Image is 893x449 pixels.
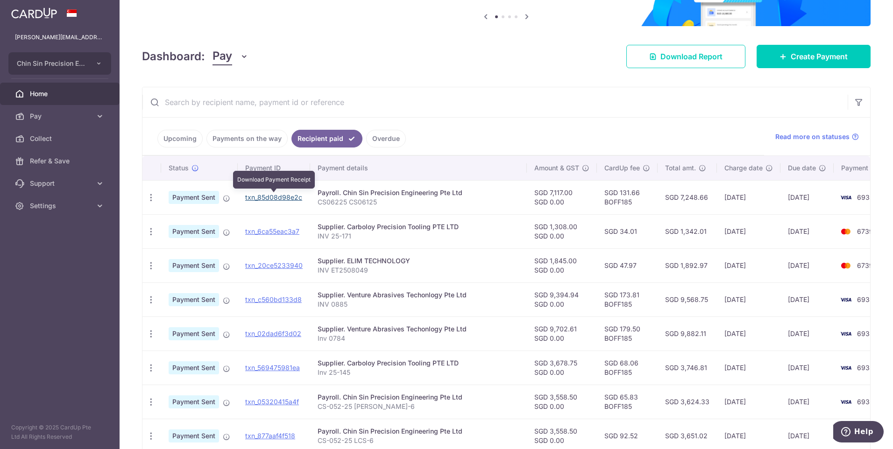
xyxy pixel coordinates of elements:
span: 6935 [857,364,873,372]
a: txn_c560bd133d8 [245,295,302,303]
td: SGD 7,248.66 [658,180,717,214]
span: Pay [213,48,232,65]
span: Total amt. [665,163,696,173]
td: SGD 34.01 [597,214,658,248]
td: SGD 3,558.50 SGD 0.00 [527,385,597,419]
td: SGD 1,342.01 [658,214,717,248]
img: Bank Card [836,192,855,203]
span: Payment Sent [169,429,219,442]
td: SGD 131.66 BOFF185 [597,180,658,214]
td: [DATE] [780,282,834,316]
span: Collect [30,134,92,143]
span: Payment Sent [169,361,219,374]
img: CardUp [11,7,57,19]
td: SGD 3,746.81 [658,351,717,385]
button: Pay [213,48,248,65]
img: Bank Card [836,328,855,339]
td: [DATE] [780,248,834,282]
span: Support [30,179,92,188]
td: SGD 3,624.33 [658,385,717,419]
div: Payroll. Chin Sin Precision Engineering Pte Ltd [318,188,519,197]
input: Search by recipient name, payment id or reference [142,87,848,117]
span: Charge date [724,163,763,173]
a: Download Report [626,45,745,68]
span: Payment Sent [169,395,219,408]
p: CS-052-25 [PERSON_NAME]-6 [318,402,519,411]
div: Supplier. Carboloy Precision Tooling PTE LTD [318,222,519,232]
td: SGD 1,892.97 [658,248,717,282]
img: Bank Card [836,226,855,237]
a: txn_05320415a4f [245,398,299,406]
span: Read more on statuses [775,132,850,141]
span: Refer & Save [30,156,92,166]
span: Download Report [660,51,723,62]
td: [DATE] [717,351,780,385]
a: txn_569475981ea [245,364,300,372]
td: SGD 179.50 BOFF185 [597,316,658,351]
td: [DATE] [717,214,780,248]
td: SGD 173.81 BOFF185 [597,282,658,316]
span: 6739 [857,261,873,269]
a: Read more on statuses [775,132,859,141]
td: SGD 1,308.00 SGD 0.00 [527,214,597,248]
td: [DATE] [780,385,834,419]
span: 6935 [857,330,873,337]
td: SGD 9,882.11 [658,316,717,351]
span: 6935 [857,398,873,406]
img: Bank Card [836,260,855,271]
h4: Dashboard: [142,48,205,65]
td: [DATE] [717,248,780,282]
td: SGD 68.06 BOFF185 [597,351,658,385]
img: Bank Card [836,294,855,305]
a: Create Payment [757,45,871,68]
div: Supplier. Venture Abrasives Techonlogy Pte Ltd [318,290,519,300]
p: Inv 0784 [318,334,519,343]
a: txn_85d08d98e2c [245,193,302,201]
a: txn_6ca55eac3a7 [245,227,299,235]
td: SGD 3,678.75 SGD 0.00 [527,351,597,385]
td: [DATE] [780,214,834,248]
img: Bank Card [836,362,855,373]
td: [DATE] [717,282,780,316]
div: Payroll. Chin Sin Precision Engineering Pte Ltd [318,393,519,402]
th: Payment ID [238,156,310,180]
span: Payment Sent [169,191,219,204]
iframe: Opens a widget where you can find more information [833,421,884,444]
div: Supplier. ELIM TECHNOLOGY [318,256,519,266]
p: INV 0885 [318,300,519,309]
span: Status [169,163,189,173]
a: Overdue [366,130,406,147]
span: Payment Sent [169,225,219,238]
span: Chin Sin Precision Engineering Pte Ltd [17,59,86,68]
span: 6739 [857,227,873,235]
button: Chin Sin Precision Engineering Pte Ltd [8,52,111,75]
td: SGD 9,394.94 SGD 0.00 [527,282,597,316]
span: Amount & GST [534,163,579,173]
span: Settings [30,201,92,210]
td: SGD 7,117.00 SGD 0.00 [527,180,597,214]
td: SGD 9,568.75 [658,282,717,316]
div: Download Payment Receipt [233,171,315,189]
th: Payment details [310,156,527,180]
span: Create Payment [791,51,848,62]
td: [DATE] [717,180,780,214]
span: Payment Sent [169,293,219,306]
p: [PERSON_NAME][EMAIL_ADDRESS][DOMAIN_NAME] [15,33,105,42]
div: Payroll. Chin Sin Precision Engineering Pte Ltd [318,427,519,436]
img: Bank Card [836,396,855,407]
span: CardUp fee [604,163,640,173]
a: Payments on the way [206,130,288,147]
p: CS-052-25 LCS-6 [318,436,519,445]
p: INV ET2508049 [318,266,519,275]
div: Supplier. Carboloy Precision Tooling PTE LTD [318,358,519,368]
td: [DATE] [780,316,834,351]
div: Supplier. Venture Abrasives Techonlogy Pte Ltd [318,324,519,334]
td: [DATE] [780,351,834,385]
a: txn_20ce5233940 [245,261,303,269]
span: Payment Sent [169,259,219,272]
td: SGD 1,845.00 SGD 0.00 [527,248,597,282]
td: SGD 9,702.61 SGD 0.00 [527,316,597,351]
td: SGD 47.97 [597,248,658,282]
a: txn_02dad6f3d02 [245,330,301,337]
